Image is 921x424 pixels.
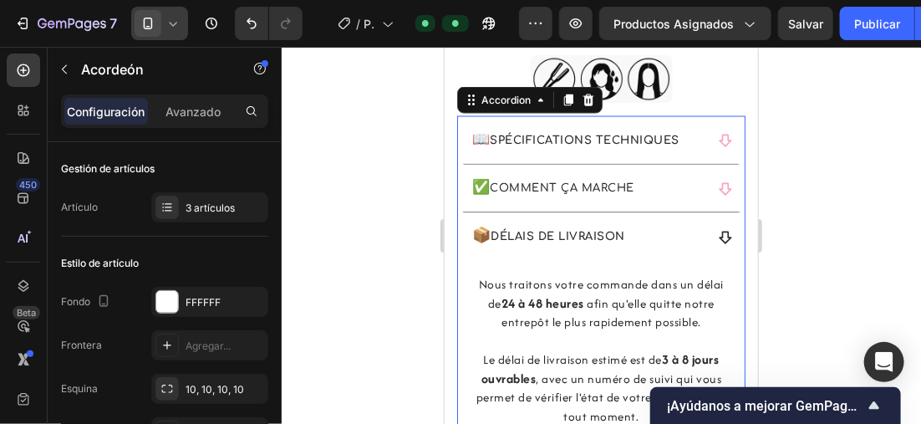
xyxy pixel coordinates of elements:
[7,7,125,40] button: 7
[840,7,914,40] button: Publicar
[186,339,264,354] div: Agregar...
[81,59,223,79] p: Accordion
[33,46,89,61] div: Accordion
[667,396,884,416] button: Mostrar encuesta - ¡Ayúdanos a mejorar las GemPages!
[613,15,734,33] span: Productos asignados
[13,306,40,319] div: Beta
[186,382,264,397] div: 10, 10, 10, 10
[186,295,264,310] div: FFFFFF
[864,342,904,382] div: Abra Intercom Messenger
[28,304,285,399] p: Le délai de livraison estimé est de , avec un numéro de suivi qui vous permet de vérifier l'état ...
[667,398,864,414] span: ¡Ayúdanos a mejorar GemPages!
[61,294,90,309] font: Fondo
[61,381,98,396] font: Esquina
[165,103,221,120] p: Avanzado
[599,7,771,40] button: Productos asignados
[788,17,823,31] span: Salvar
[364,15,375,33] span: PÁGINA PRODUCTO (Plancha 2 en 1)
[235,7,303,40] div: Deshacer/Rehacer
[778,7,833,40] button: Salvar
[445,47,758,424] iframe: Design area
[61,161,155,176] font: Gestión de artículos
[186,201,264,216] div: 3 artículos
[61,338,102,353] font: Frontera
[356,15,360,33] span: /
[61,200,98,215] font: Artículo
[16,178,40,192] div: 450
[854,15,900,33] font: Publicar
[61,256,139,271] font: Estilo de artículo
[37,304,275,341] strong: 3 à 8 jours ouvrables
[109,13,117,33] p: 7
[68,103,145,120] p: Configuración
